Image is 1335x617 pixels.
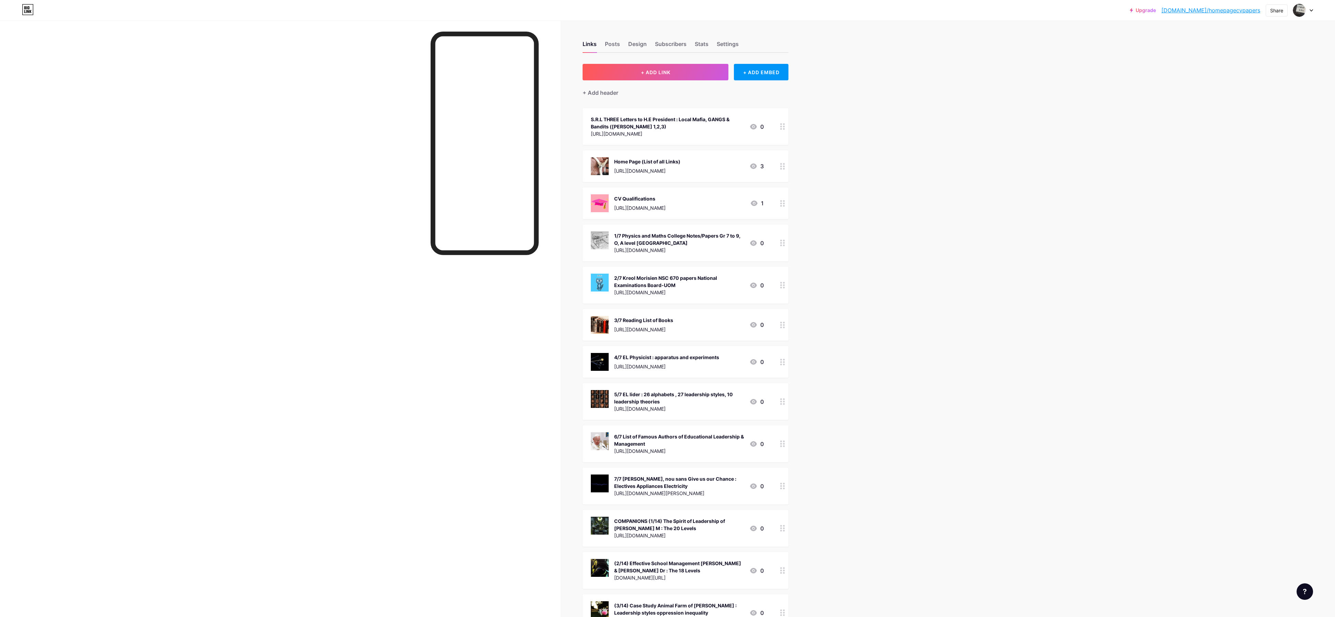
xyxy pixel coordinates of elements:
[1270,7,1283,14] div: Share
[614,517,744,532] div: COMPANIONS (1/14) The Spirit of Leadership of [PERSON_NAME] M : The 20 Levels
[591,231,609,249] img: 1/7 Physics and Maths College Notes/Papers Gr 7 to 9, O, A level Cambridge
[1161,6,1260,14] a: [DOMAIN_NAME]/homepagecvpapers
[591,316,609,334] img: 3/7 Reading List of Books
[614,560,744,574] div: (2/14) Effective School Management [PERSON_NAME] & [PERSON_NAME] Dr : The 18 Levels
[614,490,744,497] div: [URL][DOMAIN_NAME][PERSON_NAME]
[591,116,744,130] div: S.R.L THREE Letters to H.E President : Local Mafia, GANGS & Bandits ([PERSON_NAME] 1,2,3)
[749,482,764,490] div: 0
[749,398,764,406] div: 0
[591,157,609,175] img: Home Page (List of all Links)
[591,130,744,137] div: [URL][DOMAIN_NAME]
[591,559,609,577] img: (2/14) Effective School Management Everard, Morris & Wilson Dr : The 18 Levels
[734,64,788,80] div: + ADD EMBED
[614,354,719,361] div: 4/7 EL Physicist : apparatus and experiments
[583,64,728,80] button: + ADD LINK
[749,567,764,575] div: 0
[591,517,609,535] img: COMPANIONS (1/14) The Spirit of Leadership of Dr Munroe M : The 20 Levels
[614,158,680,165] div: Home Page (List of all Links)
[749,321,764,329] div: 0
[614,167,680,174] div: [URL][DOMAIN_NAME]
[583,40,597,52] div: Links
[1293,4,1306,17] img: homepage_cv_papers
[614,405,744,412] div: [URL][DOMAIN_NAME]
[614,447,744,455] div: [URL][DOMAIN_NAME]
[614,195,666,202] div: CV Qualifications
[614,232,744,247] div: 1/7 Physics and Maths College Notes/Papers Gr 7 to 9, O, A level [GEOGRAPHIC_DATA]
[591,353,609,371] img: 4/7 EL Physicist : apparatus and experiments
[749,609,764,617] div: 0
[655,40,687,52] div: Subscribers
[583,89,618,97] div: + Add header
[614,602,744,616] div: (3/14) Case Study Animal Farm of [PERSON_NAME] : Leadership styles oppression inequality
[591,274,609,292] img: 2/7 Kreol Morisien NSC 670 papers National Examinations Board-UOM
[591,194,609,212] img: CV Qualifications
[614,204,666,212] div: [URL][DOMAIN_NAME]
[614,532,744,539] div: [URL][DOMAIN_NAME]
[614,391,744,405] div: 5/7 EL lider : 26 alphabets , 27 leadership styles, 10 leadership theories
[614,317,673,324] div: 3/7 Reading List of Books
[614,247,744,254] div: [URL][DOMAIN_NAME]
[614,433,744,447] div: 6/7 List of Famous Authors of Educational Leadership & Management
[749,440,764,448] div: 0
[605,40,620,52] div: Posts
[614,574,744,581] div: [DOMAIN_NAME][URL]
[695,40,709,52] div: Stats
[628,40,647,52] div: Design
[749,123,764,131] div: 0
[641,69,670,75] span: + ADD LINK
[614,326,673,333] div: [URL][DOMAIN_NAME]
[749,162,764,170] div: 3
[591,432,609,450] img: 6/7 List of Famous Authors of Educational Leadership & Management
[717,40,739,52] div: Settings
[749,281,764,289] div: 0
[614,363,719,370] div: [URL][DOMAIN_NAME]
[1130,8,1156,13] a: Upgrade
[614,289,744,296] div: [URL][DOMAIN_NAME]
[591,390,609,408] img: 5/7 EL lider : 26 alphabets , 27 leadership styles, 10 leadership theories
[614,274,744,289] div: 2/7 Kreol Morisien NSC 670 papers National Examinations Board-UOM
[749,239,764,247] div: 0
[749,524,764,533] div: 0
[750,199,764,207] div: 1
[614,475,744,490] div: 7/7 [PERSON_NAME], nou sans Give us our Chance : Electives Appliances Electricity
[591,475,609,492] img: 7/7 Donn nou, nou sans Give us our Chance : Electives Appliances Electricity
[749,358,764,366] div: 0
